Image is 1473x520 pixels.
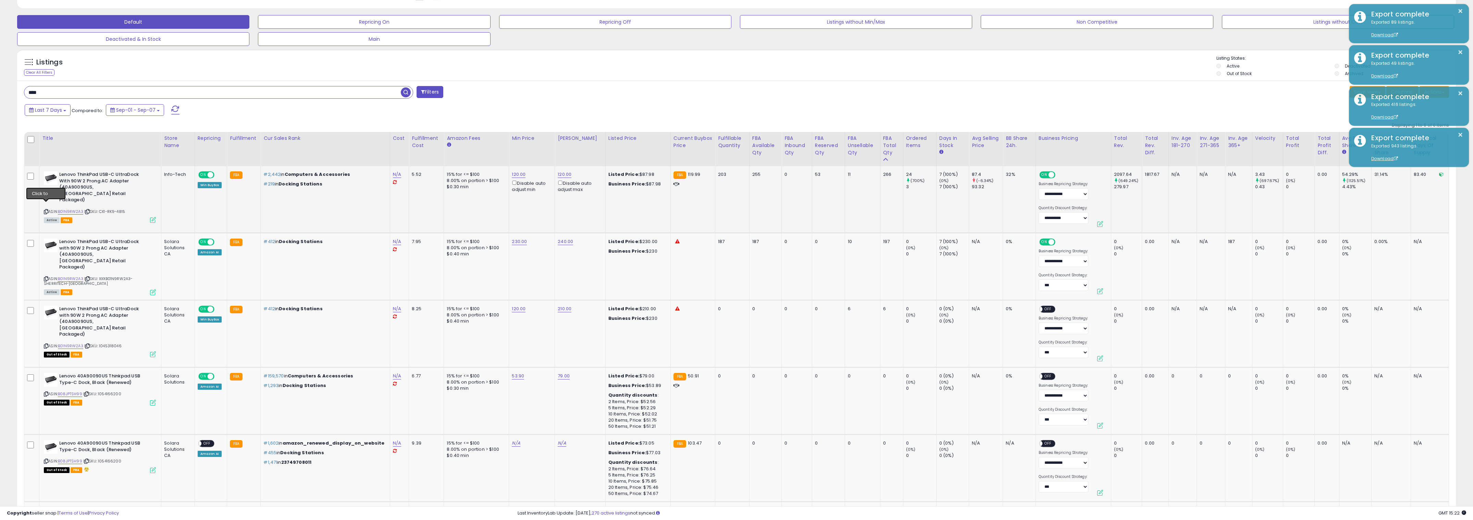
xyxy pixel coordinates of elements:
span: #412 [263,238,275,245]
span: FBA [71,352,82,358]
a: N/A [393,440,401,447]
div: $0.30 min [447,184,504,190]
div: 0.00% [1374,239,1405,245]
label: Active [1227,63,1239,69]
small: (0%) [906,245,916,251]
div: 0 [718,306,744,312]
label: Quantity Discount Strategy: [1039,407,1088,412]
div: 7 (100%) [939,251,969,257]
div: 0.00 [1317,306,1334,312]
span: | SKU: 1045318046 [84,343,122,349]
div: FBA Available Qty [752,135,779,156]
button: Non Competitive [981,15,1213,29]
div: 0 [1286,251,1314,257]
p: in [263,171,384,178]
div: 187 [1228,239,1247,245]
span: All listings currently available for purchase on Amazon [44,289,60,295]
div: N/A [1172,306,1191,312]
button: × [1458,7,1463,15]
div: 32% [1006,171,1030,178]
div: 0.00 [1317,171,1334,178]
div: Solara Solutions [164,373,189,385]
div: 255 [752,171,776,178]
div: Listed Price [608,135,668,142]
div: Total Profit Diff. [1317,135,1336,156]
span: | SKU: CX1-RK9-4815 [84,209,125,214]
button: × [1458,48,1463,57]
button: Actions [1420,86,1449,98]
div: $87.98 [608,181,665,187]
span: #2,442 [263,171,281,178]
div: 6 [883,306,898,312]
a: 120.00 [558,171,571,178]
div: 0 [1286,306,1314,312]
div: N/A [1374,306,1405,312]
span: #219 [263,181,275,187]
span: Compared to: [72,107,103,114]
button: Sep-01 - Sep-07 [106,104,164,116]
div: 15% for <= $100 [447,306,504,312]
div: ASIN: [44,373,156,405]
div: Fulfillment [230,135,258,142]
label: Business Repricing Strategy: [1039,249,1088,254]
div: Total Profit [1286,135,1312,149]
small: (0%) [1342,312,1352,318]
small: (0%) [939,178,949,183]
div: Days In Stock [939,135,966,149]
small: (0%) [1286,178,1296,183]
small: FBA [230,373,243,380]
div: BB Share 24h. [1006,135,1033,149]
button: × [1458,131,1463,139]
div: 0 [815,239,840,245]
div: 2097.64 [1114,171,1142,178]
div: Avg Selling Price [972,135,1000,149]
a: 53.90 [512,373,524,379]
div: Amazon Fees [447,135,506,142]
div: 0 [1255,251,1283,257]
h5: Listings [36,58,63,67]
img: 31md0RMJjxL._SL40_.jpg [44,440,58,454]
div: ASIN: [44,171,156,222]
div: Inv. Age 365+ [1228,135,1249,149]
div: 8.00% on portion > $100 [447,178,504,184]
div: N/A [972,306,998,312]
div: 0 [1114,239,1142,245]
small: (0%) [906,312,916,318]
a: B01N9RW2A3 [58,209,83,215]
b: Lenovo ThinkPad USB-C UltraDock With 90W 2 Prong AC Adapter (40A90090US, [GEOGRAPHIC_DATA] Retail... [59,171,143,205]
small: Amazon Fees. [447,142,451,148]
span: Docking Stations [279,305,322,312]
b: Listed Price: [608,373,640,379]
span: ON [199,172,208,178]
div: $0.40 min [447,251,504,257]
small: (0%) [1255,312,1265,318]
div: $230 [608,315,665,322]
div: Avg BB Share [1342,135,1369,149]
div: $230 [608,248,665,254]
div: Cost [393,135,406,142]
div: N/A [1200,171,1220,178]
small: (-6.34%) [976,178,993,183]
span: #412 [263,305,275,312]
b: Business Price: [608,248,646,254]
div: 0 [784,239,807,245]
div: N/A [1414,306,1444,312]
div: 279.97 [1114,184,1142,190]
div: 0 [1255,318,1283,324]
label: Quantity Discount Strategy: [1039,273,1088,278]
button: Columns [1386,86,1419,98]
button: Listings without Min/Max [740,15,972,29]
div: 31.14% [1374,171,1405,178]
div: Exported 49 listings. [1366,60,1464,80]
div: 15% for <= $100 [447,239,504,245]
a: 240.00 [558,238,573,245]
b: Business Price: [608,181,646,187]
small: (0%) [939,312,949,318]
a: B01N9RW2A3 [58,276,83,282]
div: 0% [1342,251,1372,257]
small: (1125.51%) [1347,178,1366,183]
small: Avg BB Share. [1342,149,1346,155]
div: Ordered Items [906,135,933,149]
div: 0 [1114,306,1142,312]
img: 41HXpYTrkcL._SL40_.jpg [44,239,58,252]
